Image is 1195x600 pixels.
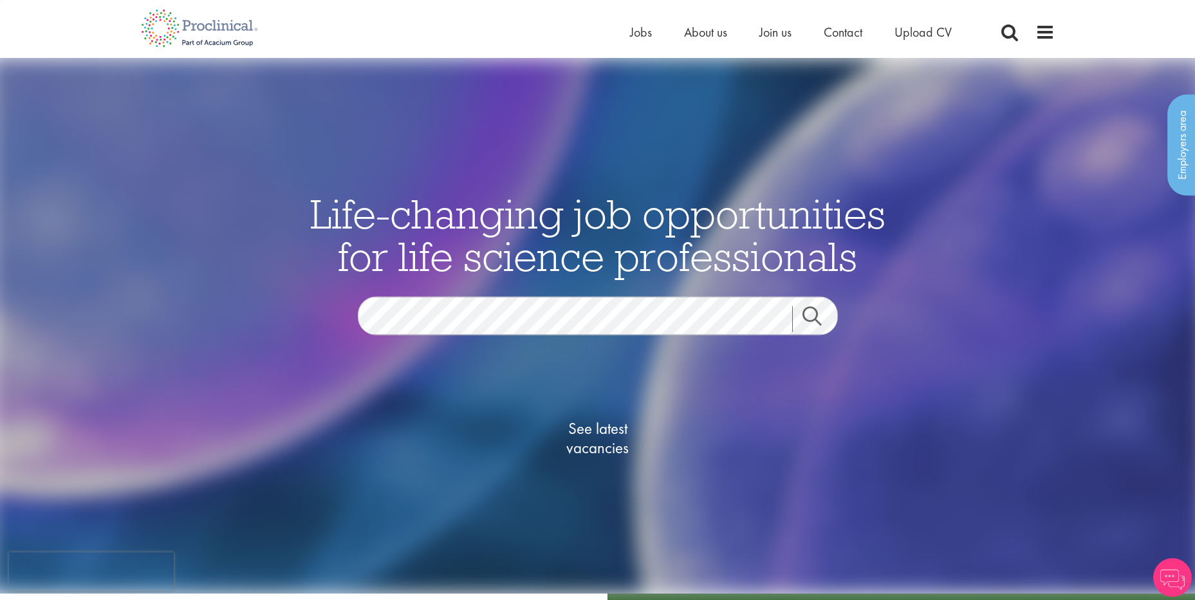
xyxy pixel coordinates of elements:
[792,306,848,332] a: Job search submit button
[759,24,792,41] a: Join us
[533,367,662,509] a: See latestvacancies
[684,24,727,41] a: About us
[630,24,652,41] a: Jobs
[310,187,885,281] span: Life-changing job opportunities for life science professionals
[824,24,862,41] a: Contact
[9,552,174,591] iframe: reCAPTCHA
[533,418,662,457] span: See latest vacancies
[894,24,952,41] a: Upload CV
[1153,558,1192,597] img: Chatbot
